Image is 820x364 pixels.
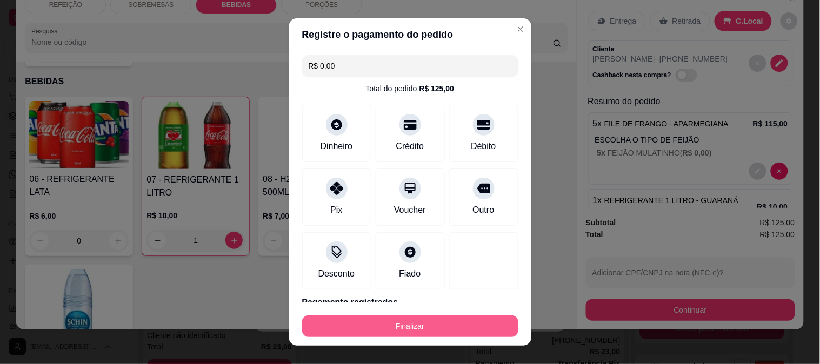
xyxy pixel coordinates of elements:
[321,140,353,153] div: Dinheiro
[471,140,496,153] div: Débito
[366,83,455,94] div: Total do pedido
[394,204,426,217] div: Voucher
[419,83,455,94] div: R$ 125,00
[330,204,342,217] div: Pix
[396,140,424,153] div: Crédito
[512,21,529,38] button: Close
[399,267,421,280] div: Fiado
[309,55,512,77] input: Ex.: hambúrguer de cordeiro
[289,18,531,51] header: Registre o pagamento do pedido
[472,204,494,217] div: Outro
[302,296,518,309] p: Pagamento registrados
[318,267,355,280] div: Desconto
[302,315,518,337] button: Finalizar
